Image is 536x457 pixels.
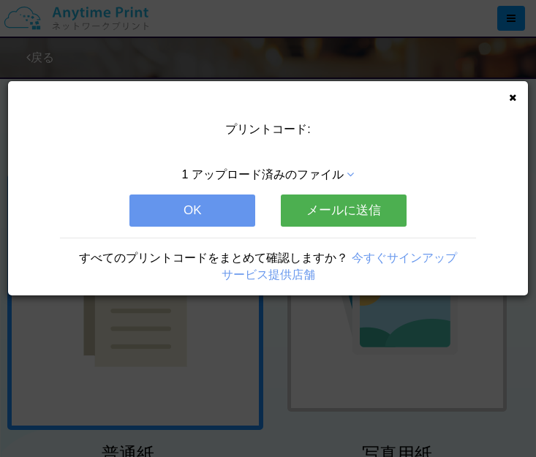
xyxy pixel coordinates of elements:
a: 今すぐサインアップ [352,252,457,264]
span: すべてのプリントコードをまとめて確認しますか？ [79,252,348,264]
a: サービス提供店舗 [222,268,315,281]
span: 1 アップロード済みのファイル [182,168,344,181]
button: メールに送信 [281,194,407,227]
span: プリントコード: [225,123,310,135]
button: OK [129,194,255,227]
